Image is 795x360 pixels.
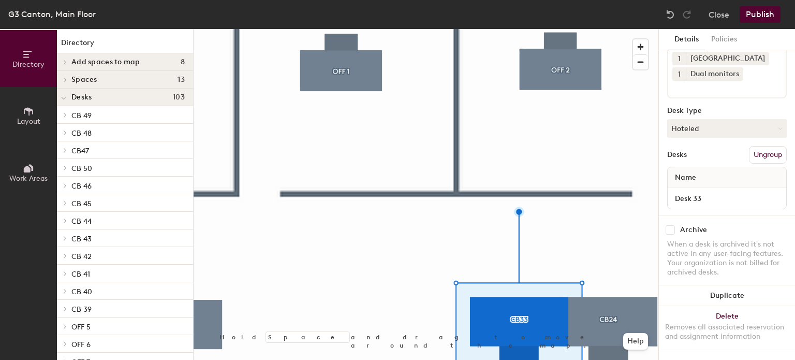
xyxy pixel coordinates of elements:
span: Desks [71,93,92,102]
div: Removes all associated reservation and assignment information [665,323,789,341]
span: OFF 5 [71,323,91,332]
button: 1 [672,67,686,81]
div: Archive [680,226,707,234]
button: Ungroup [749,146,787,164]
span: 103 [173,93,185,102]
span: CB 40 [71,287,92,296]
span: CB 48 [71,129,92,138]
img: Undo [665,9,675,20]
h1: Directory [57,37,193,53]
span: Directory [12,60,45,69]
input: Unnamed desk [670,191,784,206]
button: Hoteled [667,119,787,138]
img: Redo [682,9,692,20]
span: CB 44 [71,217,92,226]
span: 8 [181,58,185,66]
span: Add spaces to map [71,58,140,66]
span: CB 39 [71,305,92,314]
span: CB 42 [71,252,92,261]
button: Details [668,29,705,50]
span: CB 41 [71,270,90,279]
div: Desk Type [667,107,787,115]
button: Duplicate [659,285,795,306]
span: Layout [17,117,40,126]
span: OFF 6 [71,340,91,349]
span: CB 43 [71,235,92,243]
button: Help [623,333,648,350]
span: 1 [678,69,681,80]
span: Spaces [71,76,97,84]
button: DeleteRemoves all associated reservation and assignment information [659,306,795,352]
span: CB 49 [71,111,92,120]
div: Desks [667,151,687,159]
div: [GEOGRAPHIC_DATA] [686,52,769,65]
span: CB 45 [71,199,92,208]
span: 1 [678,53,681,64]
span: Work Areas [9,174,48,183]
span: Name [670,168,701,187]
button: 1 [672,52,686,65]
span: CB 50 [71,164,92,173]
span: CB 46 [71,182,92,191]
button: Close [709,6,729,23]
button: Publish [740,6,781,23]
button: Policies [705,29,743,50]
div: G3 Canton, Main Floor [8,8,96,21]
div: When a desk is archived it's not active in any user-facing features. Your organization is not bil... [667,240,787,277]
span: 13 [178,76,185,84]
span: CB47 [71,147,89,155]
div: Dual monitors [686,67,743,81]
